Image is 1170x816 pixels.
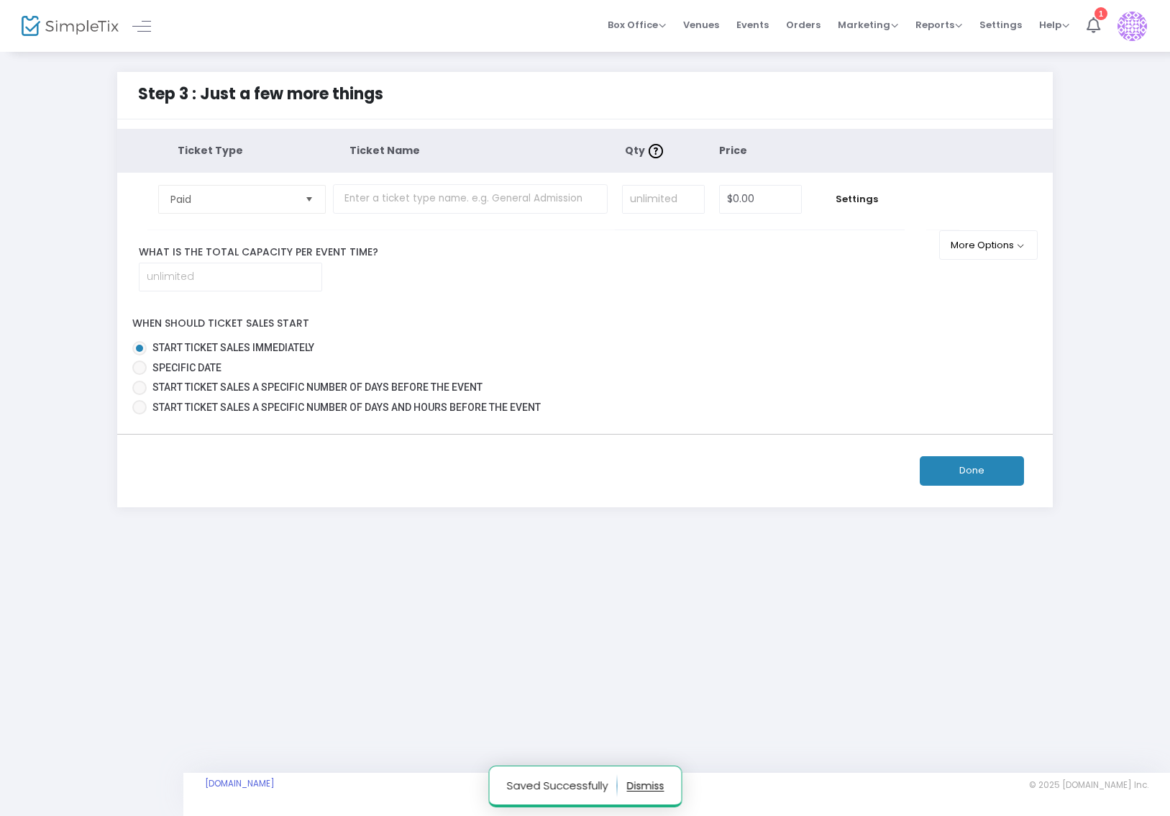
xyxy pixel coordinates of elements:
[152,381,483,393] span: Start ticket sales a specific number of days before the event
[205,778,275,789] a: [DOMAIN_NAME]
[333,184,608,214] input: Enter a ticket type name. e.g. General Admission
[683,6,719,43] span: Venues
[1039,18,1069,32] span: Help
[349,143,420,158] span: Ticket Name
[1029,779,1148,791] span: © 2025 [DOMAIN_NAME] Inc.
[152,342,314,353] span: Start ticket sales immediately
[178,143,243,158] span: Ticket Type
[649,144,663,158] img: question-mark
[608,18,666,32] span: Box Office
[626,774,664,797] button: dismiss
[131,82,585,129] div: Step 3 : Just a few more things
[623,186,704,213] input: unlimited
[920,456,1024,486] button: Done
[152,402,541,413] span: Start ticket sales a specific number of days and hours before the event
[720,186,802,213] input: Price
[979,6,1022,43] span: Settings
[1094,7,1107,20] div: 1
[132,316,309,331] label: When should ticket sales start
[152,362,221,373] span: Specific Date
[625,143,667,158] span: Qty
[299,186,319,213] button: Select
[506,774,617,797] p: Saved Successfully
[915,18,962,32] span: Reports
[719,143,747,158] span: Price
[736,6,769,43] span: Events
[816,192,897,207] span: Settings
[140,263,321,291] input: unlimited
[838,18,898,32] span: Marketing
[939,230,1038,260] button: More Options
[786,6,821,43] span: Orders
[128,245,947,260] label: What is the total capacity per event time?
[170,192,293,207] span: Paid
